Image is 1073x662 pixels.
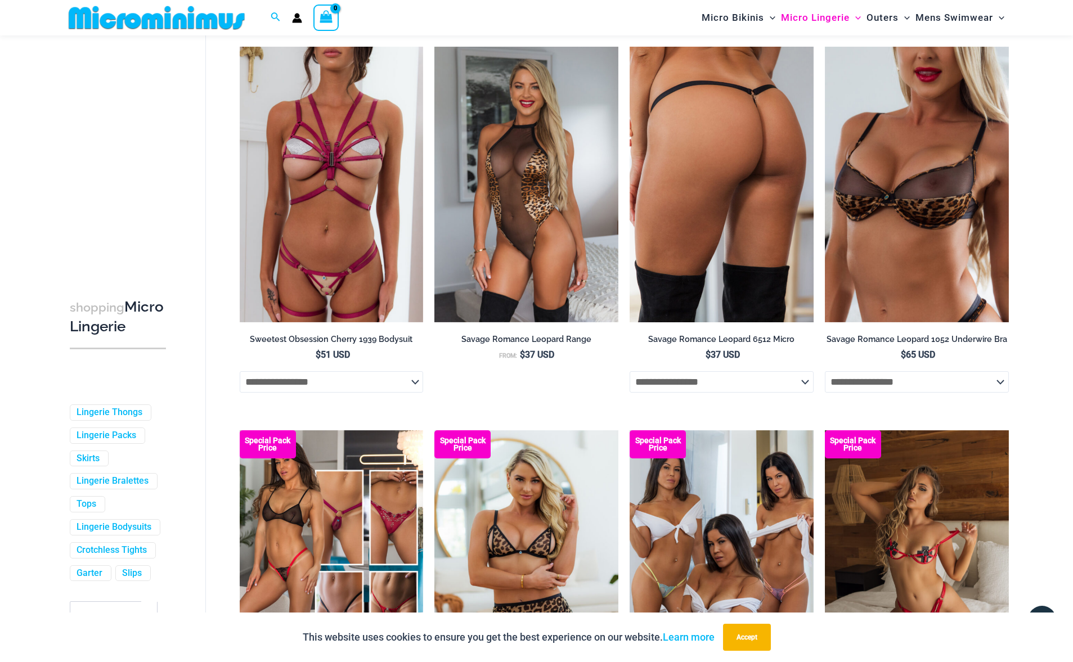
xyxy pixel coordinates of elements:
a: Skirts [77,453,100,465]
b: Special Pack Price [630,437,686,452]
b: Special Pack Price [240,437,296,452]
a: Tops [77,498,96,510]
span: Menu Toggle [993,3,1004,32]
a: Micro LingerieMenu ToggleMenu Toggle [778,3,864,32]
nav: Site Navigation [697,2,1009,34]
a: Slips [122,568,142,579]
span: $ [520,349,525,360]
a: Lingerie Packs [77,430,136,442]
a: Sweetest Obsession Cherry 1129 Bra 6119 Bottom 1939 Bodysuit 09Sweetest Obsession Cherry 1129 Bra... [240,47,424,322]
span: Micro Bikinis [702,3,764,32]
a: Savage Romance Leopard Range [434,334,618,349]
a: Lingerie Thongs [77,407,142,418]
a: Garter [77,568,102,579]
a: Search icon link [271,11,281,25]
a: Savage Romance Leopard 1052 Underwire Bra [825,334,1009,349]
button: Accept [723,624,771,651]
span: Micro Lingerie [781,3,850,32]
a: Account icon link [292,13,302,23]
a: Savage Romance Leopard 1052 Underwire Bra 01Savage Romance Leopard 1052 Underwire Bra 02Savage Ro... [825,47,1009,322]
bdi: 37 USD [520,349,554,360]
a: Sweetest Obsession Cherry 1939 Bodysuit [240,334,424,349]
h2: Savage Romance Leopard Range [434,334,618,345]
a: OutersMenu ToggleMenu Toggle [864,3,913,32]
b: Special Pack Price [825,437,881,452]
a: Lingerie Bodysuits [77,521,151,533]
h2: Savage Romance Leopard 1052 Underwire Bra [825,334,1009,345]
span: Menu Toggle [899,3,910,32]
span: shopping [70,300,124,314]
iframe: TrustedSite Certified [70,38,171,263]
bdi: 65 USD [901,349,935,360]
a: Learn more [663,631,715,643]
span: Mens Swimwear [915,3,993,32]
b: Special Pack Price [434,437,491,452]
a: Mens SwimwearMenu ToggleMenu Toggle [913,3,1007,32]
h3: Micro Lingerie [70,298,166,336]
a: Savage Romance Leopard 6512 Micro 01Savage Romance Leopard 6512 Micro 02Savage Romance Leopard 65... [630,47,814,322]
span: - Shop Color [70,602,157,638]
span: Menu Toggle [850,3,861,32]
span: $ [706,349,711,360]
span: $ [901,349,906,360]
span: Outers [867,3,899,32]
img: Savage Romance Leopard 6512 Micro 02 [630,47,814,322]
bdi: 51 USD [316,349,350,360]
span: Menu Toggle [764,3,775,32]
a: Crotchless Tights [77,544,147,556]
span: - Shop Color [70,602,158,639]
img: Savage Romance Leopard 1052 Underwire Bra 01 [825,47,1009,322]
p: This website uses cookies to ensure you get the best experience on our website. [303,629,715,646]
span: From: [499,352,517,359]
a: Lingerie Bralettes [77,476,149,488]
a: Micro BikinisMenu ToggleMenu Toggle [699,3,778,32]
img: Savage Romance Leopard 115 Bodysuit 01 [434,47,618,322]
img: MM SHOP LOGO FLAT [64,5,249,30]
h2: Sweetest Obsession Cherry 1939 Bodysuit [240,334,424,345]
h2: Savage Romance Leopard 6512 Micro [630,334,814,345]
a: Savage Romance Leopard 6512 Micro [630,334,814,349]
a: View Shopping Cart, empty [313,4,339,30]
span: $ [316,349,321,360]
img: Sweetest Obsession Cherry 1129 Bra 6119 Bottom 1939 Bodysuit 09 [240,47,424,322]
a: Savage Romance Leopard 115 Bodysuit 01Savage Romance Leopard 1052 Underwire Bra 6052 Thong 04Sava... [434,47,618,322]
bdi: 37 USD [706,349,740,360]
